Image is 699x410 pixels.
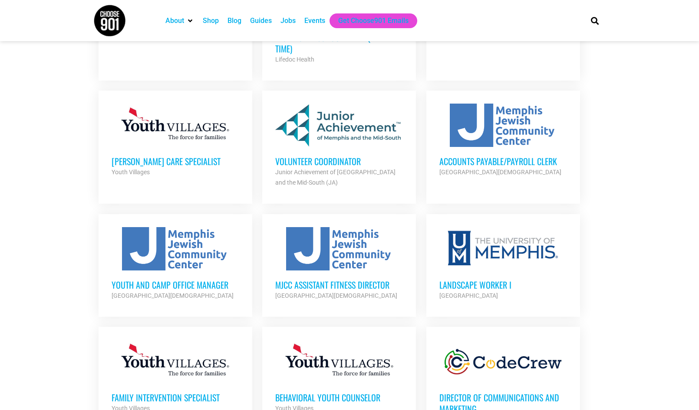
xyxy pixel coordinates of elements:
a: MJCC Assistant Fitness Director [GEOGRAPHIC_DATA][DEMOGRAPHIC_DATA] [262,214,416,314]
a: Landscape Worker I [GEOGRAPHIC_DATA] [426,214,580,314]
h3: MJCC Assistant Fitness Director [275,279,403,290]
strong: [GEOGRAPHIC_DATA][DEMOGRAPHIC_DATA] [275,292,397,299]
a: Guides [250,16,272,26]
a: About [165,16,184,26]
a: Youth and Camp Office Manager [GEOGRAPHIC_DATA][DEMOGRAPHIC_DATA] [99,214,252,314]
a: Volunteer Coordinator Junior Achievement of [GEOGRAPHIC_DATA] and the Mid-South (JA) [262,91,416,201]
a: [PERSON_NAME] Care Specialist Youth Villages [99,91,252,190]
h3: Accounts Payable/Payroll Clerk [439,156,567,167]
h3: Behavioral Youth Counselor [275,392,403,403]
strong: Youth Villages [112,169,150,176]
strong: Lifedoc Health [275,56,314,63]
strong: Junior Achievement of [GEOGRAPHIC_DATA] and the Mid-South (JA) [275,169,396,186]
a: Events [304,16,325,26]
a: Get Choose901 Emails [338,16,409,26]
h3: Youth and Camp Office Manager [112,279,239,290]
a: Jobs [280,16,296,26]
div: Search [588,13,602,28]
div: About [161,13,198,28]
strong: [GEOGRAPHIC_DATA][DEMOGRAPHIC_DATA] [439,169,561,176]
h3: Landscape Worker I [439,279,567,290]
a: Blog [228,16,241,26]
a: Accounts Payable/Payroll Clerk [GEOGRAPHIC_DATA][DEMOGRAPHIC_DATA] [426,91,580,190]
a: Shop [203,16,219,26]
h3: Family Intervention Specialist [112,392,239,403]
h3: Volunteer Coordinator [275,156,403,167]
nav: Main nav [161,13,576,28]
h3: [PERSON_NAME] Care Specialist [112,156,239,167]
strong: [GEOGRAPHIC_DATA] [439,292,498,299]
strong: [GEOGRAPHIC_DATA][DEMOGRAPHIC_DATA] [112,292,234,299]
